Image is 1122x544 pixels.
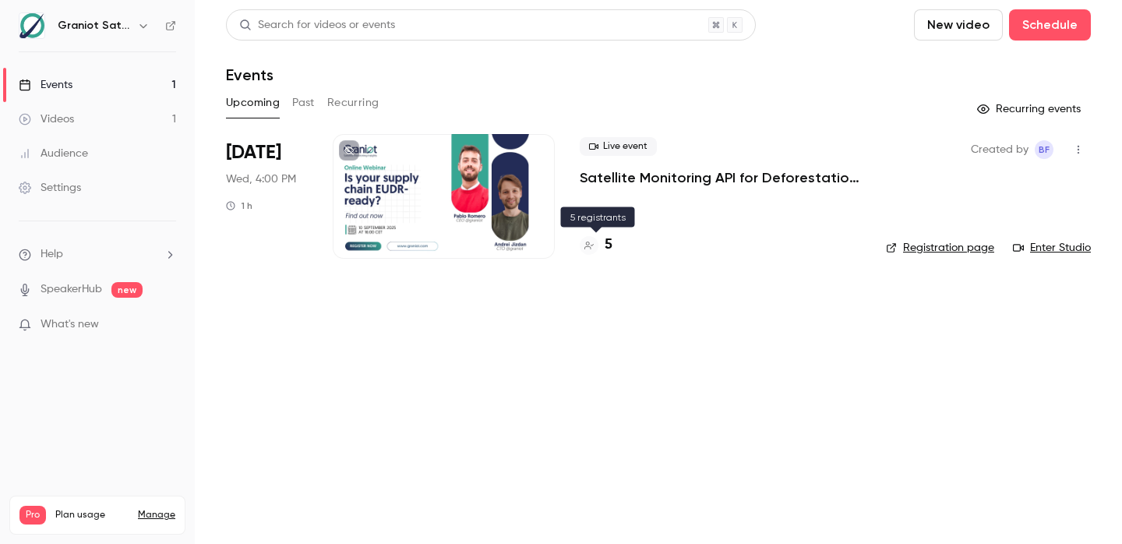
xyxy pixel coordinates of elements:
a: Registration page [886,240,994,256]
a: Enter Studio [1013,240,1091,256]
span: BF [1039,140,1050,159]
div: Search for videos or events [239,17,395,34]
li: help-dropdown-opener [19,246,176,263]
button: New video [914,9,1003,41]
span: Help [41,246,63,263]
button: Schedule [1009,9,1091,41]
div: Sep 10 Wed, 4:00 PM (Europe/Paris) [226,134,308,259]
h4: 5 [605,235,612,256]
a: Manage [138,509,175,521]
span: [DATE] [226,140,281,165]
h1: Events [226,65,273,84]
span: Beliza Falcon [1035,140,1053,159]
div: Settings [19,180,81,196]
div: Audience [19,146,88,161]
button: Past [292,90,315,115]
span: Created by [971,140,1028,159]
button: Upcoming [226,90,280,115]
span: Pro [19,506,46,525]
span: What's new [41,316,99,333]
a: SpeakerHub [41,281,102,298]
span: new [111,282,143,298]
a: Satellite Monitoring API for Deforestation Verification – EUDR Supply Chains [580,168,861,187]
img: Graniot Satellite Technologies SL [19,13,44,38]
button: Recurring [327,90,379,115]
div: 1 h [226,200,252,212]
div: Videos [19,111,74,127]
span: Plan usage [55,509,129,521]
button: Recurring events [970,97,1091,122]
a: 5 [580,235,612,256]
span: Live event [580,137,657,156]
h6: Graniot Satellite Technologies SL [58,18,131,34]
span: Wed, 4:00 PM [226,171,296,187]
div: Events [19,77,72,93]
